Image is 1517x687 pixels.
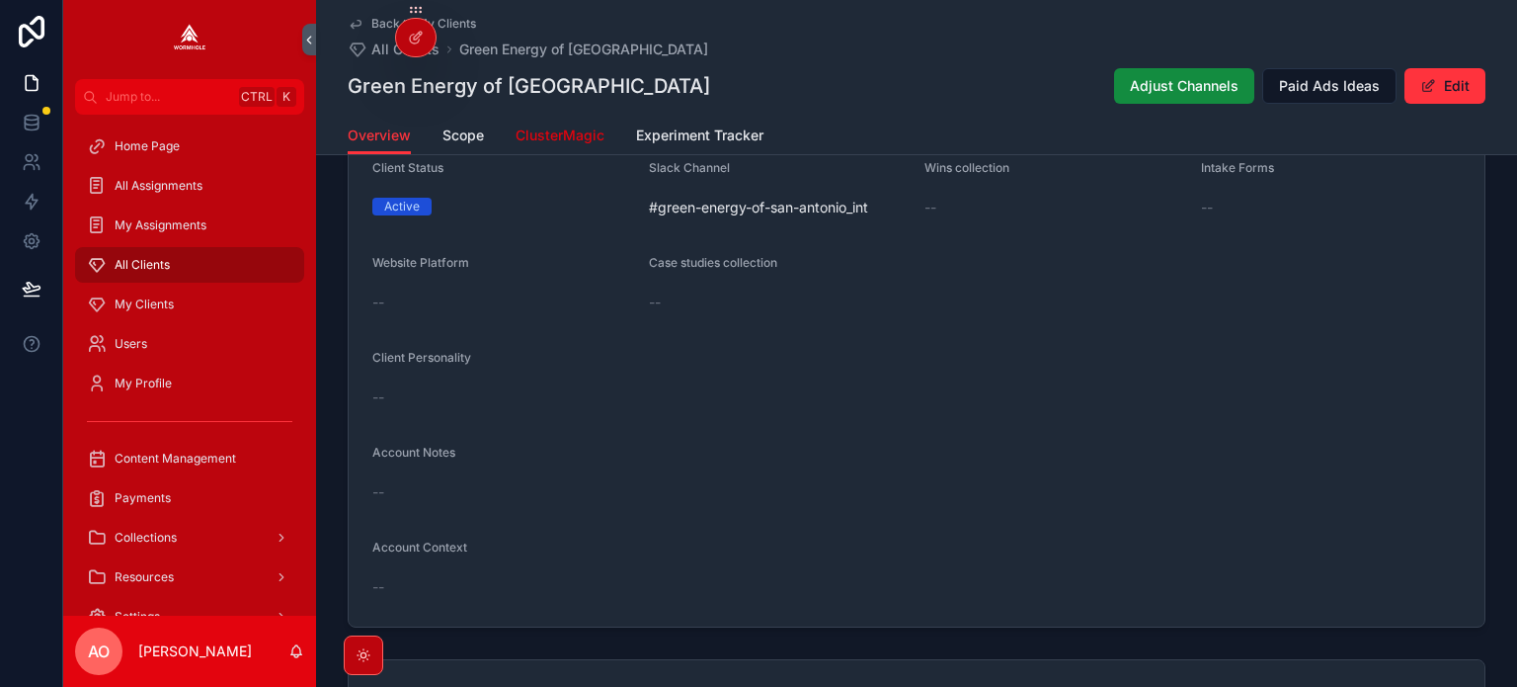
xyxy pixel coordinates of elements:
span: Back to My Clients [371,16,476,32]
a: Scope [442,118,484,157]
span: Slack Channel [649,160,730,175]
span: Client Personality [372,350,471,365]
a: ClusterMagic [516,118,604,157]
h1: Green Energy of [GEOGRAPHIC_DATA] [348,72,710,100]
span: All Clients [371,40,439,59]
a: All Clients [75,247,304,283]
a: Overview [348,118,411,155]
span: All Clients [115,257,170,273]
span: Overview [348,126,411,145]
span: Experiment Tracker [636,126,763,145]
span: Case studies collection [649,255,777,270]
span: Ctrl [239,87,275,107]
a: Payments [75,480,304,516]
a: Content Management [75,441,304,476]
span: Account Context [372,540,467,555]
a: Experiment Tracker [636,118,763,157]
a: Settings [75,599,304,635]
span: -- [1201,198,1213,217]
a: My Profile [75,366,304,401]
span: Resources [115,569,174,585]
a: Back to My Clients [348,16,476,32]
div: Active [384,198,420,215]
span: Website Platform [372,255,469,270]
span: All Assignments [115,178,202,194]
span: Settings [115,609,160,625]
span: Wins collection [924,160,1009,175]
a: Resources [75,559,304,595]
span: K [279,89,294,105]
span: Client Status [372,160,443,175]
a: Home Page [75,129,304,164]
a: Collections [75,520,304,556]
span: Paid Ads Ideas [1279,76,1380,96]
span: Intake Forms [1201,160,1274,175]
span: AO [88,640,110,663]
a: My Clients [75,287,304,322]
a: My Assignments [75,208,304,243]
span: ClusterMagic [516,126,604,145]
a: All Clients [348,40,439,59]
p: [PERSON_NAME] [138,642,252,661]
span: Users [115,336,147,352]
button: Paid Ads Ideas [1262,68,1397,104]
span: -- [924,198,936,217]
span: -- [372,293,384,312]
span: -- [372,577,384,597]
button: Edit [1404,68,1485,104]
span: Collections [115,530,177,546]
span: #green-energy-of-san-antonio_int [649,198,910,217]
span: Home Page [115,138,180,154]
span: Jump to... [106,89,231,105]
span: Scope [442,126,484,145]
a: All Assignments [75,168,304,204]
span: Content Management [115,451,236,467]
div: scrollable content [63,115,316,616]
span: Account Notes [372,445,455,460]
span: -- [372,387,384,407]
a: Green Energy of [GEOGRAPHIC_DATA] [459,40,708,59]
span: My Profile [115,376,172,391]
button: Adjust Channels [1114,68,1254,104]
span: My Assignments [115,217,206,233]
span: Payments [115,490,171,506]
a: Users [75,326,304,362]
img: App logo [174,24,205,55]
span: -- [649,293,661,312]
button: Jump to...CtrlK [75,79,304,115]
span: -- [372,482,384,502]
span: My Clients [115,297,174,312]
span: Adjust Channels [1130,76,1238,96]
